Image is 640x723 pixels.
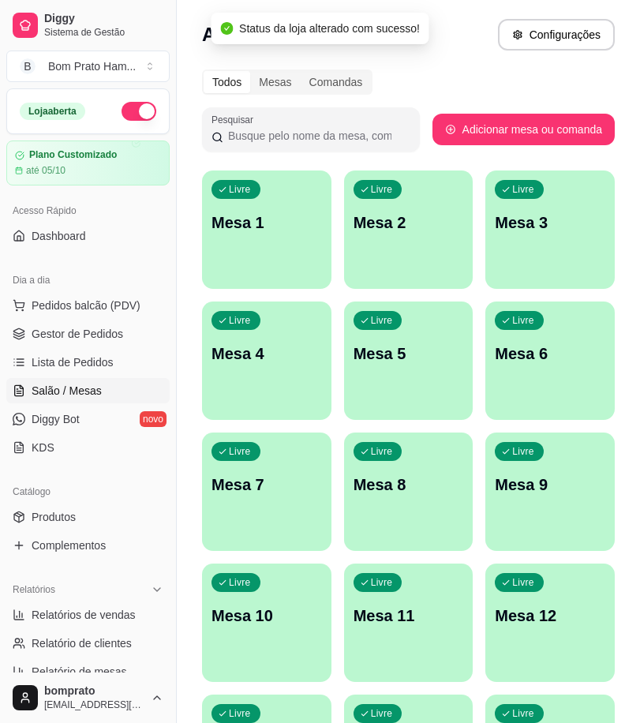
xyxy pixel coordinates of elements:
h2: Atendimento Salão [202,22,365,47]
span: Dashboard [32,228,86,244]
div: Comandas [301,71,372,93]
span: Relatório de mesas [32,664,127,680]
p: Mesa 6 [495,343,605,365]
p: Livre [512,445,534,458]
div: Catálogo [6,479,170,504]
p: Mesa 9 [495,474,605,496]
p: Mesa 8 [354,474,464,496]
button: Select a team [6,51,170,82]
div: Acesso Rápido [6,198,170,223]
button: LivreMesa 2 [344,170,473,289]
p: Livre [229,707,251,720]
span: Salão / Mesas [32,383,102,399]
button: LivreMesa 10 [202,564,331,682]
span: Sistema de Gestão [44,26,163,39]
a: Produtos [6,504,170,530]
span: Diggy Bot [32,411,80,427]
a: Complementos [6,533,170,558]
a: Relatório de clientes [6,631,170,656]
span: check-circle [220,22,233,35]
p: Livre [512,183,534,196]
label: Pesquisar [211,113,259,126]
a: Lista de Pedidos [6,350,170,375]
span: Gestor de Pedidos [32,326,123,342]
div: Bom Prato Ham ... [48,58,136,74]
button: Pedidos balcão (PDV) [6,293,170,318]
div: Todos [204,71,250,93]
div: Mesas [250,71,300,93]
button: Configurações [498,19,615,51]
p: Livre [371,183,393,196]
p: Livre [371,707,393,720]
p: Livre [371,576,393,589]
button: LivreMesa 3 [485,170,615,289]
p: Livre [512,576,534,589]
p: Mesa 4 [211,343,322,365]
button: Adicionar mesa ou comanda [432,114,615,145]
span: Relatórios de vendas [32,607,136,623]
button: Alterar Status [122,102,156,121]
span: Diggy [44,12,163,26]
a: Plano Customizadoaté 05/10 [6,140,170,185]
p: Livre [512,314,534,327]
article: Plano Customizado [29,149,117,161]
p: Livre [229,445,251,458]
p: Livre [229,314,251,327]
a: KDS [6,435,170,460]
button: bomprato[EMAIL_ADDRESS][DOMAIN_NAME] [6,679,170,717]
a: Salão / Mesas [6,378,170,403]
span: B [20,58,36,74]
a: Relatório de mesas [6,659,170,684]
p: Mesa 12 [495,605,605,627]
button: LivreMesa 9 [485,433,615,551]
span: Pedidos balcão (PDV) [32,298,140,313]
p: Livre [512,707,534,720]
span: Produtos [32,509,76,525]
p: Mesa 2 [354,212,464,234]
span: Relatórios [13,583,55,596]
p: Mesa 3 [495,212,605,234]
span: Complementos [32,538,106,553]
p: Livre [229,576,251,589]
a: Relatórios de vendas [6,602,170,627]
input: Pesquisar [223,128,410,144]
p: Mesa 11 [354,605,464,627]
article: até 05/10 [26,164,65,177]
button: LivreMesa 1 [202,170,331,289]
span: Status da loja alterado com sucesso! [239,22,420,35]
button: LivreMesa 11 [344,564,473,682]
span: Lista de Pedidos [32,354,114,370]
p: Mesa 7 [211,474,322,496]
a: Diggy Botnovo [6,406,170,432]
span: KDS [32,440,54,455]
span: bomprato [44,684,144,699]
a: Dashboard [6,223,170,249]
a: Gestor de Pedidos [6,321,170,347]
p: Mesa 10 [211,605,322,627]
a: DiggySistema de Gestão [6,6,170,44]
button: LivreMesa 5 [344,302,473,420]
div: Loja aberta [20,103,85,120]
button: LivreMesa 12 [485,564,615,682]
button: LivreMesa 8 [344,433,473,551]
button: LivreMesa 6 [485,302,615,420]
button: LivreMesa 7 [202,433,331,551]
div: Dia a dia [6,268,170,293]
p: Mesa 1 [211,212,322,234]
p: Mesa 5 [354,343,464,365]
p: Livre [371,445,393,458]
p: Livre [371,314,393,327]
p: Livre [229,183,251,196]
button: LivreMesa 4 [202,302,331,420]
span: Relatório de clientes [32,635,132,651]
span: [EMAIL_ADDRESS][DOMAIN_NAME] [44,699,144,711]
